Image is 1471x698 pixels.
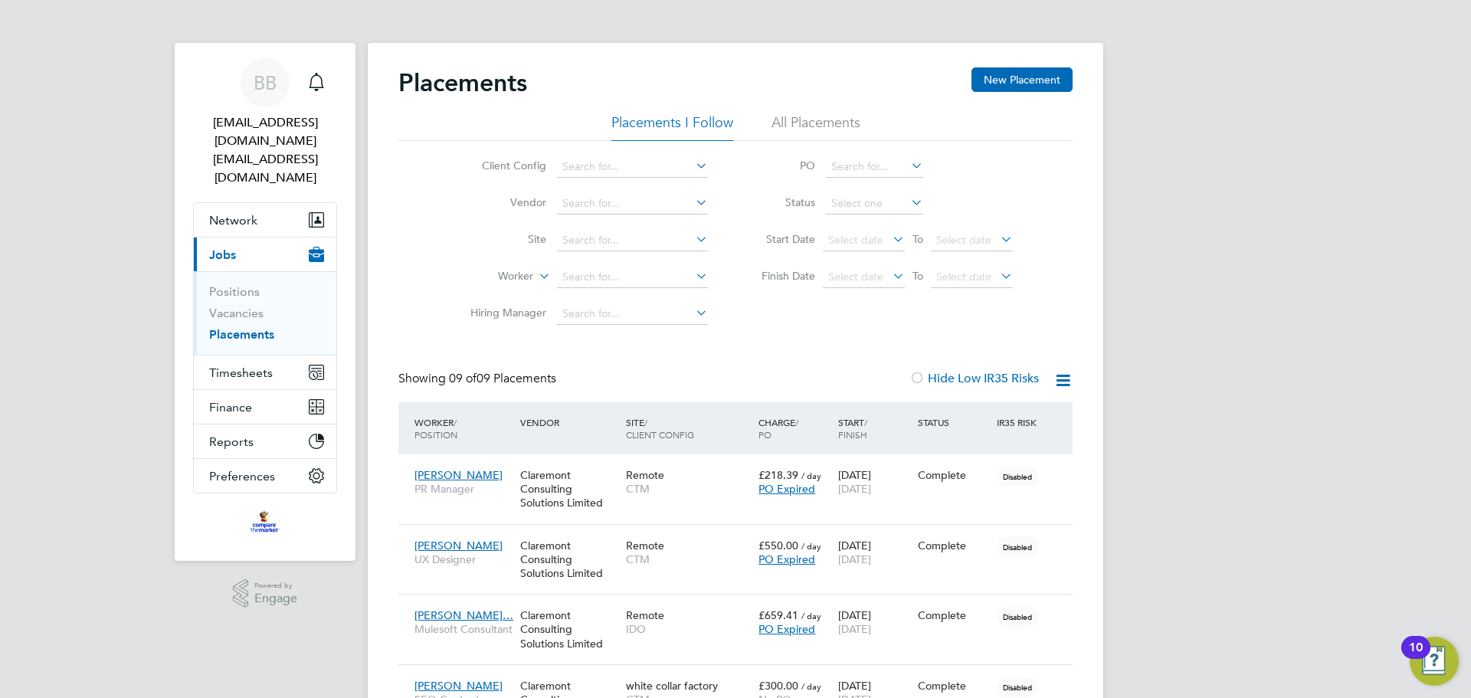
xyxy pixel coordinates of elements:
span: [PERSON_NAME] [414,679,503,693]
span: Mulesoft Consultant [414,622,513,636]
span: 09 of [449,371,477,386]
span: 09 Placements [449,371,556,386]
span: PR Manager [414,482,513,496]
nav: Main navigation [175,43,355,561]
label: Start Date [746,232,815,246]
span: Disabled [997,537,1038,557]
button: Preferences [194,459,336,493]
span: Select date [936,270,991,283]
span: PO Expired [758,482,815,496]
a: [PERSON_NAME]PR ManagerClaremont Consulting Solutions LimitedRemoteCTM£218.39 / dayPO Expired[DAT... [411,460,1073,473]
a: Powered byEngage [233,579,298,608]
button: Finance [194,390,336,424]
button: Timesheets [194,356,336,389]
a: BB[EMAIL_ADDRESS][DOMAIN_NAME] [EMAIL_ADDRESS][DOMAIN_NAME] [193,58,337,187]
span: Select date [936,233,991,247]
span: [PERSON_NAME] [414,539,503,552]
span: CTM [626,482,751,496]
label: PO [746,159,815,172]
div: Showing [398,371,559,387]
div: Status [914,408,994,436]
div: [DATE] [834,531,914,574]
span: Select date [828,233,883,247]
span: PO Expired [758,552,815,566]
span: Remote [626,539,664,552]
label: Status [746,195,815,209]
label: Hiring Manager [458,306,546,320]
span: [PERSON_NAME]… [414,608,513,622]
div: Complete [918,468,990,482]
span: Remote [626,608,664,622]
span: Powered by [254,579,297,592]
input: Search for... [557,267,708,288]
a: Placements [209,327,274,342]
span: / PO [758,416,798,441]
span: / day [801,680,821,692]
span: [DATE] [838,552,871,566]
span: PO Expired [758,622,815,636]
input: Search for... [557,230,708,251]
span: Disabled [997,677,1038,697]
a: Positions [209,284,260,299]
li: Placements I Follow [611,113,733,141]
div: Site [622,408,755,448]
label: Vendor [458,195,546,209]
a: Go to home page [193,509,337,533]
div: Claremont Consulting Solutions Limited [516,531,622,588]
input: Search for... [826,156,923,178]
div: 10 [1409,647,1423,667]
span: / day [801,540,821,552]
span: / day [801,470,821,481]
button: New Placement [971,67,1073,92]
button: Jobs [194,238,336,271]
a: [PERSON_NAME]…Mulesoft ConsultantClaremont Consulting Solutions LimitedRemoteIDO£659.41 / dayPO E... [411,600,1073,613]
label: Client Config [458,159,546,172]
h2: Placements [398,67,527,98]
span: UX Designer [414,552,513,566]
span: Jobs [209,247,236,262]
span: white collar factory [626,679,718,693]
span: To [908,229,928,249]
li: All Placements [772,113,860,141]
span: £218.39 [758,468,798,482]
span: Disabled [997,607,1038,627]
input: Search for... [557,156,708,178]
span: Network [209,213,257,228]
label: Hide Low IR35 Risks [909,371,1039,386]
span: BGL@claremontconsulting.com BGL@claremontconsulting.com [193,113,337,187]
label: Finish Date [746,269,815,283]
div: IR35 Risk [993,408,1046,436]
label: Worker [445,269,533,284]
div: Complete [918,679,990,693]
img: bglgroup-logo-retina.png [251,509,279,533]
span: [DATE] [838,482,871,496]
span: [PERSON_NAME] [414,468,503,482]
input: Search for... [557,193,708,215]
div: Start [834,408,914,448]
div: [DATE] [834,460,914,503]
div: Vendor [516,408,622,436]
div: Worker [411,408,516,448]
span: To [908,266,928,286]
div: Jobs [194,271,336,355]
span: IDO [626,622,751,636]
span: Finance [209,400,252,415]
span: Timesheets [209,365,273,380]
div: Claremont Consulting Solutions Limited [516,601,622,658]
a: [PERSON_NAME]UX DesignerClaremont Consulting Solutions LimitedRemoteCTM£550.00 / dayPO Expired[DA... [411,530,1073,543]
span: £300.00 [758,679,798,693]
span: / Client Config [626,416,694,441]
span: Select date [828,270,883,283]
div: Complete [918,608,990,622]
div: Complete [918,539,990,552]
div: Charge [755,408,834,448]
span: / Finish [838,416,867,441]
label: Site [458,232,546,246]
span: Engage [254,592,297,605]
span: / day [801,610,821,621]
span: Reports [209,434,254,449]
span: Preferences [209,469,275,483]
span: Disabled [997,467,1038,487]
span: / Position [414,416,457,441]
span: [DATE] [838,622,871,636]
